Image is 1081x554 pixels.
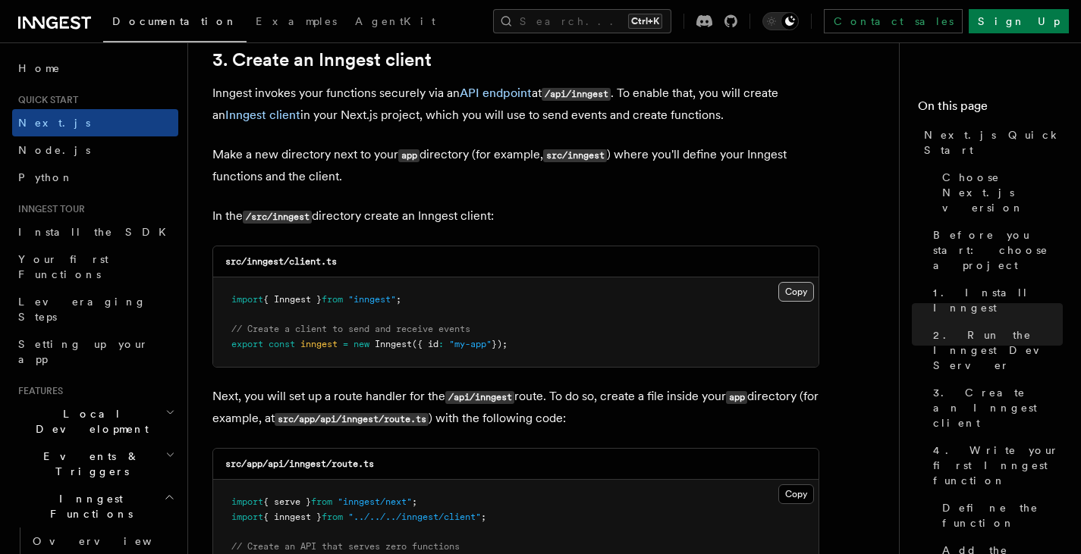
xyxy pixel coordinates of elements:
[322,294,343,305] span: from
[927,321,1063,379] a: 2. Run the Inngest Dev Server
[212,205,819,227] p: In the directory create an Inngest client:
[300,339,338,349] span: inngest
[927,279,1063,321] a: 1. Install Inngest
[231,541,460,552] span: // Create an API that serves zero functions
[762,12,799,30] button: Toggle dark mode
[12,94,78,106] span: Quick start
[12,491,164,521] span: Inngest Functions
[933,285,1063,315] span: 1. Install Inngest
[12,246,178,288] a: Your first Functions
[263,512,322,522] span: { inngest }
[918,121,1063,164] a: Next.js Quick Start
[18,61,61,76] span: Home
[231,324,470,334] span: // Create a client to send and receive events
[543,149,607,162] code: src/inngest
[346,5,445,41] a: AgentKit
[18,226,175,238] span: Install the SDK
[824,9,963,33] a: Contact sales
[243,211,312,224] code: /src/inngest
[12,485,178,527] button: Inngest Functions
[12,443,178,485] button: Events & Triggers
[438,339,444,349] span: :
[18,253,108,280] span: Your first Functions
[322,512,343,522] span: from
[933,327,1063,373] span: 2. Run the Inngest Dev Server
[460,86,532,100] a: API endpoint
[348,512,481,522] span: "../../../inngest/client"
[18,171,74,183] span: Python
[924,127,1063,158] span: Next.js Quick Start
[12,109,178,136] a: Next.js
[942,170,1063,215] span: Choose Next.js version
[263,496,311,507] span: { serve }
[542,88,611,101] code: /api/inngest
[375,339,412,349] span: Inngest
[18,296,146,323] span: Leveraging Steps
[355,15,435,27] span: AgentKit
[231,512,263,522] span: import
[231,294,263,305] span: import
[231,496,263,507] span: import
[12,400,178,443] button: Local Development
[231,339,263,349] span: export
[726,391,747,404] code: app
[933,385,1063,430] span: 3. Create an Inngest client
[18,117,90,129] span: Next.js
[311,496,332,507] span: from
[12,385,63,397] span: Features
[225,256,337,267] code: src/inngest/client.ts
[449,339,492,349] span: "my-app"
[927,221,1063,279] a: Before you start: choose a project
[103,5,247,42] a: Documentation
[492,339,508,349] span: });
[628,14,662,29] kbd: Ctrl+K
[933,443,1063,488] span: 4. Write your first Inngest function
[398,149,420,162] code: app
[396,294,401,305] span: ;
[225,108,300,122] a: Inngest client
[343,339,348,349] span: =
[112,15,237,27] span: Documentation
[269,339,295,349] span: const
[12,449,165,479] span: Events & Triggers
[12,406,165,437] span: Local Development
[263,294,322,305] span: { Inngest }
[225,459,374,469] code: src/app/api/inngest/route.ts
[927,379,1063,437] a: 3. Create an Inngest client
[481,512,486,522] span: ;
[256,15,337,27] span: Examples
[33,535,189,547] span: Overview
[778,282,814,302] button: Copy
[18,338,149,365] span: Setting up your app
[969,9,1069,33] a: Sign Up
[12,330,178,373] a: Setting up your app
[18,144,90,156] span: Node.js
[936,494,1063,537] a: Define the function
[354,339,369,349] span: new
[212,386,819,430] p: Next, you will set up a route handler for the route. To do so, create a file inside your director...
[247,5,346,41] a: Examples
[412,496,417,507] span: ;
[493,9,671,33] button: Search...Ctrl+K
[212,49,432,70] a: 3. Create an Inngest client
[942,500,1063,531] span: Define the function
[12,136,178,164] a: Node.js
[445,391,514,404] code: /api/inngest
[918,97,1063,121] h4: On this page
[933,227,1063,273] span: Before you start: choose a project
[12,218,178,246] a: Install the SDK
[275,413,429,426] code: src/app/api/inngest/route.ts
[338,496,412,507] span: "inngest/next"
[12,203,85,215] span: Inngest tour
[212,83,819,126] p: Inngest invokes your functions securely via an at . To enable that, you will create an in your Ne...
[412,339,438,349] span: ({ id
[12,55,178,82] a: Home
[936,164,1063,221] a: Choose Next.js version
[12,288,178,330] a: Leveraging Steps
[778,484,814,504] button: Copy
[927,437,1063,494] a: 4. Write your first Inngest function
[348,294,396,305] span: "inngest"
[212,144,819,187] p: Make a new directory next to your directory (for example, ) where you'll define your Inngest func...
[12,164,178,191] a: Python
